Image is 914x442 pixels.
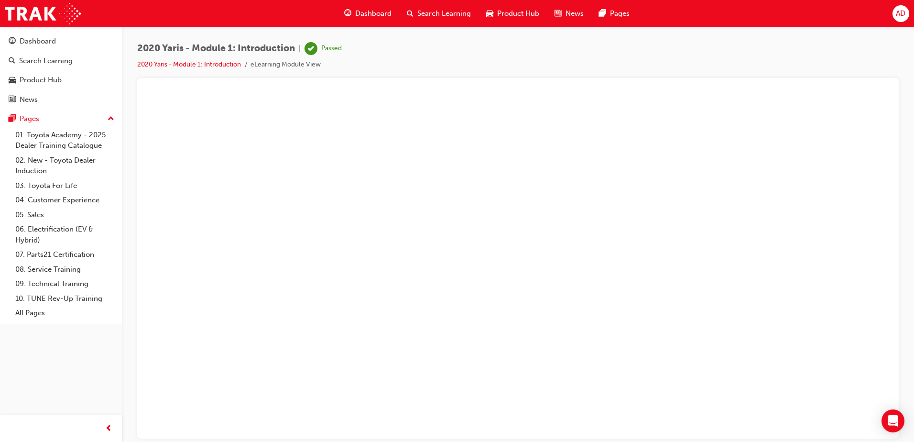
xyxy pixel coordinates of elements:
div: Dashboard [20,36,56,47]
a: 04. Customer Experience [11,193,118,208]
a: 09. Technical Training [11,276,118,291]
a: All Pages [11,306,118,320]
div: Product Hub [20,75,62,86]
a: 06. Electrification (EV & Hybrid) [11,222,118,247]
a: 01. Toyota Academy - 2025 Dealer Training Catalogue [11,128,118,153]
span: car-icon [9,76,16,85]
span: up-icon [108,113,114,125]
button: AD [892,5,909,22]
img: Trak [5,3,81,24]
a: 2020 Yaris - Module 1: Introduction [137,60,241,68]
li: eLearning Module View [250,59,321,70]
a: pages-iconPages [591,4,637,23]
a: guage-iconDashboard [337,4,399,23]
span: pages-icon [9,115,16,123]
span: News [566,8,584,19]
a: 05. Sales [11,208,118,222]
span: Product Hub [497,8,539,19]
span: car-icon [486,8,493,20]
span: | [299,43,301,54]
span: Pages [610,8,630,19]
span: search-icon [9,57,15,66]
a: 08. Service Training [11,262,118,277]
span: 2020 Yaris - Module 1: Introduction [137,43,295,54]
a: search-iconSearch Learning [399,4,479,23]
button: DashboardSearch LearningProduct HubNews [4,31,118,110]
span: guage-icon [9,37,16,46]
a: 10. TUNE Rev-Up Training [11,291,118,306]
span: learningRecordVerb_PASS-icon [305,42,317,55]
span: news-icon [555,8,562,20]
span: news-icon [9,96,16,104]
a: Search Learning [4,52,118,70]
div: News [20,94,38,105]
button: Pages [4,110,118,128]
span: Dashboard [355,8,392,19]
a: 02. New - Toyota Dealer Induction [11,153,118,178]
span: Search Learning [417,8,471,19]
a: car-iconProduct Hub [479,4,547,23]
a: 03. Toyota For Life [11,178,118,193]
a: Dashboard [4,33,118,50]
span: AD [896,8,905,19]
span: prev-icon [105,423,112,435]
a: news-iconNews [547,4,591,23]
span: guage-icon [344,8,351,20]
div: Search Learning [19,55,73,66]
div: Open Intercom Messenger [881,409,904,432]
span: search-icon [407,8,413,20]
div: Pages [20,113,39,124]
div: Passed [321,44,342,53]
a: 07. Parts21 Certification [11,247,118,262]
a: Product Hub [4,71,118,89]
span: pages-icon [599,8,606,20]
a: News [4,91,118,109]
